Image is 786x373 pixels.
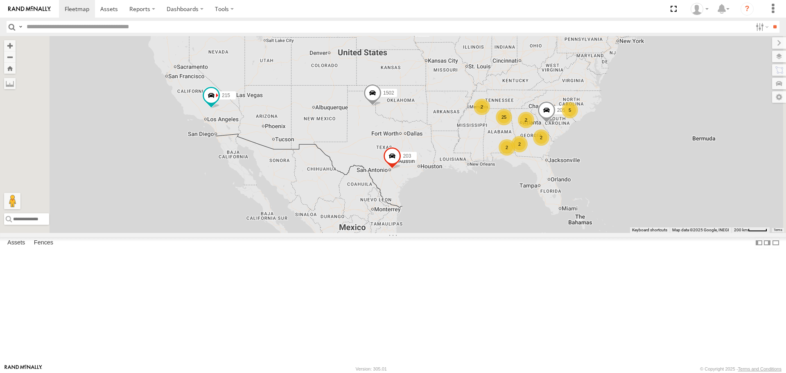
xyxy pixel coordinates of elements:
[4,63,16,74] button: Zoom Home
[474,99,490,115] div: 2
[30,237,57,249] label: Fences
[562,102,578,118] div: 5
[533,129,549,146] div: 2
[5,365,42,373] a: Visit our Website
[4,193,20,209] button: Drag Pegman onto the map to open Street View
[403,153,411,159] span: 203
[763,237,771,249] label: Dock Summary Table to the Right
[772,237,780,249] label: Hide Summary Table
[4,40,16,51] button: Zoom in
[688,3,711,15] div: EDWARD EDMONDSON
[755,237,763,249] label: Dock Summary Table to the Left
[8,6,51,12] img: rand-logo.svg
[700,366,781,371] div: © Copyright 2025 -
[17,21,24,33] label: Search Query
[518,112,534,128] div: 2
[222,93,230,98] span: 215
[732,227,770,233] button: Map Scale: 200 km per 43 pixels
[741,2,754,16] i: ?
[632,227,667,233] button: Keyboard shortcuts
[734,228,748,232] span: 200 km
[738,366,781,371] a: Terms and Conditions
[774,228,782,231] a: Terms
[672,228,729,232] span: Map data ©2025 Google, INEGI
[496,109,512,125] div: 25
[499,139,515,156] div: 2
[4,78,16,89] label: Measure
[4,51,16,63] button: Zoom out
[3,237,29,249] label: Assets
[772,91,786,103] label: Map Settings
[356,366,387,371] div: Version: 305.01
[383,90,394,96] span: 1502
[752,21,770,33] label: Search Filter Options
[511,136,528,152] div: 2
[557,108,565,113] span: 205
